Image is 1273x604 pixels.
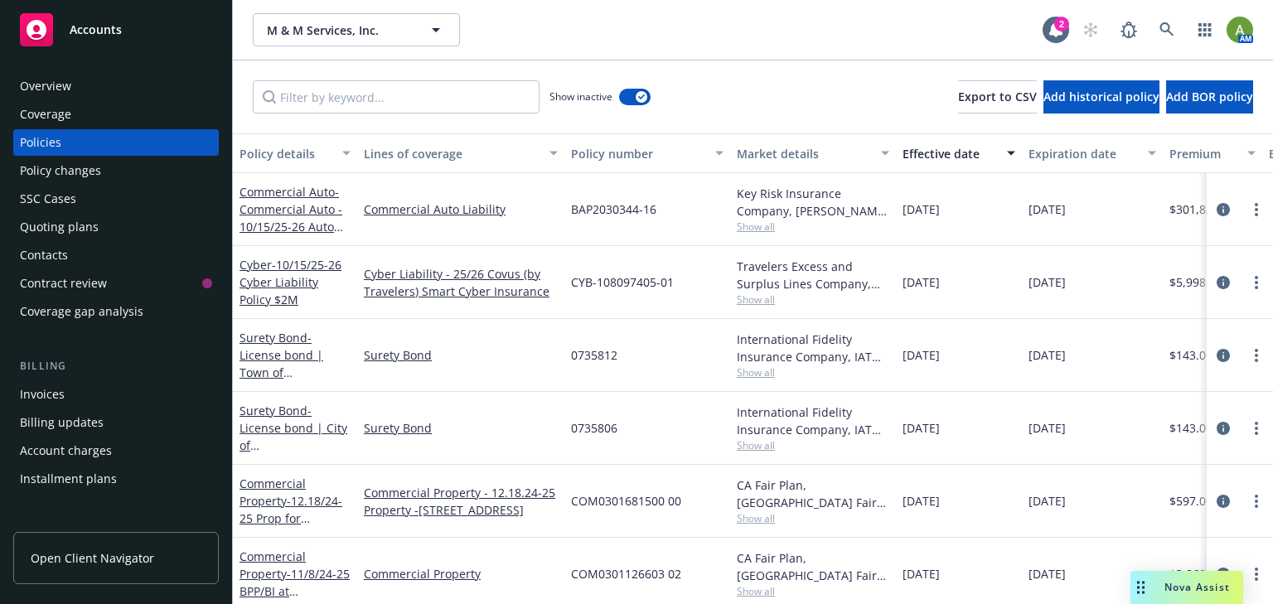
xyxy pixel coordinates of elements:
[70,23,122,36] span: Accounts
[240,330,344,415] a: Surety Bond
[1054,17,1069,31] div: 2
[1169,419,1212,437] span: $143.00
[13,409,219,436] a: Billing updates
[267,22,410,39] span: M & M Services, Inc.
[13,466,219,492] a: Installment plans
[13,214,219,240] a: Quoting plans
[240,330,344,415] span: - License bond | Town of [GEOGRAPHIC_DATA]
[958,80,1037,114] button: Export to CSV
[1227,17,1253,43] img: photo
[13,186,219,212] a: SSC Cases
[571,419,617,437] span: 0735806
[240,145,332,162] div: Policy details
[1213,273,1233,292] a: circleInformation
[1130,571,1151,604] div: Drag to move
[571,201,656,218] span: BAP2030344-16
[1169,273,1222,291] span: $5,998.00
[240,493,345,544] span: - 12.18/24-25 Prop for [STREET_ADDRESS]
[1029,273,1066,291] span: [DATE]
[737,292,889,307] span: Show all
[1043,80,1159,114] button: Add historical policy
[1169,201,1236,218] span: $301,832.00
[20,242,68,268] div: Contacts
[737,185,889,220] div: Key Risk Insurance Company, [PERSON_NAME] Corporation, [GEOGRAPHIC_DATA]
[13,437,219,464] a: Account charges
[20,186,76,212] div: SSC Cases
[1074,13,1107,46] a: Start snowing
[20,101,71,128] div: Coverage
[903,565,940,582] span: [DATE]
[240,184,342,252] a: Commercial Auto
[1163,133,1262,173] button: Premium
[571,492,681,510] span: COM0301681500 00
[240,403,347,488] a: Surety Bond
[896,133,1022,173] button: Effective date
[1246,564,1266,584] a: more
[240,257,341,307] a: Cyber
[571,565,681,582] span: COM0301126603 02
[13,7,219,53] a: Accounts
[357,133,564,173] button: Lines of coverage
[20,270,107,297] div: Contract review
[364,346,558,364] a: Surety Bond
[364,419,558,437] a: Surety Bond
[1150,13,1183,46] a: Search
[31,549,154,567] span: Open Client Navigator
[1029,201,1066,218] span: [DATE]
[737,258,889,292] div: Travelers Excess and Surplus Lines Company, Travelers Insurance, RT Specialty Insurance Services,...
[1022,133,1163,173] button: Expiration date
[1112,13,1145,46] a: Report a Bug
[571,273,674,291] span: CYB-108097405-01
[737,220,889,234] span: Show all
[737,403,889,438] div: International Fidelity Insurance Company, IAT Insurance Group
[13,381,219,408] a: Invoices
[13,270,219,297] a: Contract review
[1246,200,1266,220] a: more
[1213,418,1233,438] a: circleInformation
[364,484,558,519] a: Commercial Property - 12.18.24-25 Property -[STREET_ADDRESS]
[20,466,117,492] div: Installment plans
[364,265,558,300] a: Cyber Liability - 25/26 Covus (by Travelers) Smart Cyber Insurance
[13,298,219,325] a: Coverage gap analysis
[737,584,889,598] span: Show all
[903,492,940,510] span: [DATE]
[737,511,889,525] span: Show all
[903,346,940,364] span: [DATE]
[737,476,889,511] div: CA Fair Plan, [GEOGRAPHIC_DATA] Fair plan
[1246,345,1266,365] a: more
[1188,13,1222,46] a: Switch app
[364,201,558,218] a: Commercial Auto Liability
[253,13,460,46] button: M & M Services, Inc.
[737,438,889,452] span: Show all
[13,73,219,99] a: Overview
[364,145,540,162] div: Lines of coverage
[1246,273,1266,292] a: more
[1029,346,1066,364] span: [DATE]
[1246,491,1266,511] a: more
[564,133,730,173] button: Policy number
[233,133,357,173] button: Policy details
[1166,80,1253,114] button: Add BOR policy
[1164,580,1230,594] span: Nova Assist
[903,419,940,437] span: [DATE]
[1213,564,1233,584] a: circleInformation
[1213,200,1233,220] a: circleInformation
[1169,565,1222,582] span: $3,868.00
[903,201,940,218] span: [DATE]
[1213,491,1233,511] a: circleInformation
[1166,89,1253,104] span: Add BOR policy
[240,257,341,307] span: - 10/15/25-26 Cyber Liability Policy $2M
[20,437,112,464] div: Account charges
[1169,492,1212,510] span: $597.00
[20,409,104,436] div: Billing updates
[737,331,889,365] div: International Fidelity Insurance Company, IAT Insurance Group
[20,129,61,156] div: Policies
[20,381,65,408] div: Invoices
[253,80,540,114] input: Filter by keyword...
[1029,492,1066,510] span: [DATE]
[240,403,347,488] span: - License bond | City of [GEOGRAPHIC_DATA]
[13,129,219,156] a: Policies
[13,242,219,268] a: Contacts
[903,273,940,291] span: [DATE]
[20,298,143,325] div: Coverage gap analysis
